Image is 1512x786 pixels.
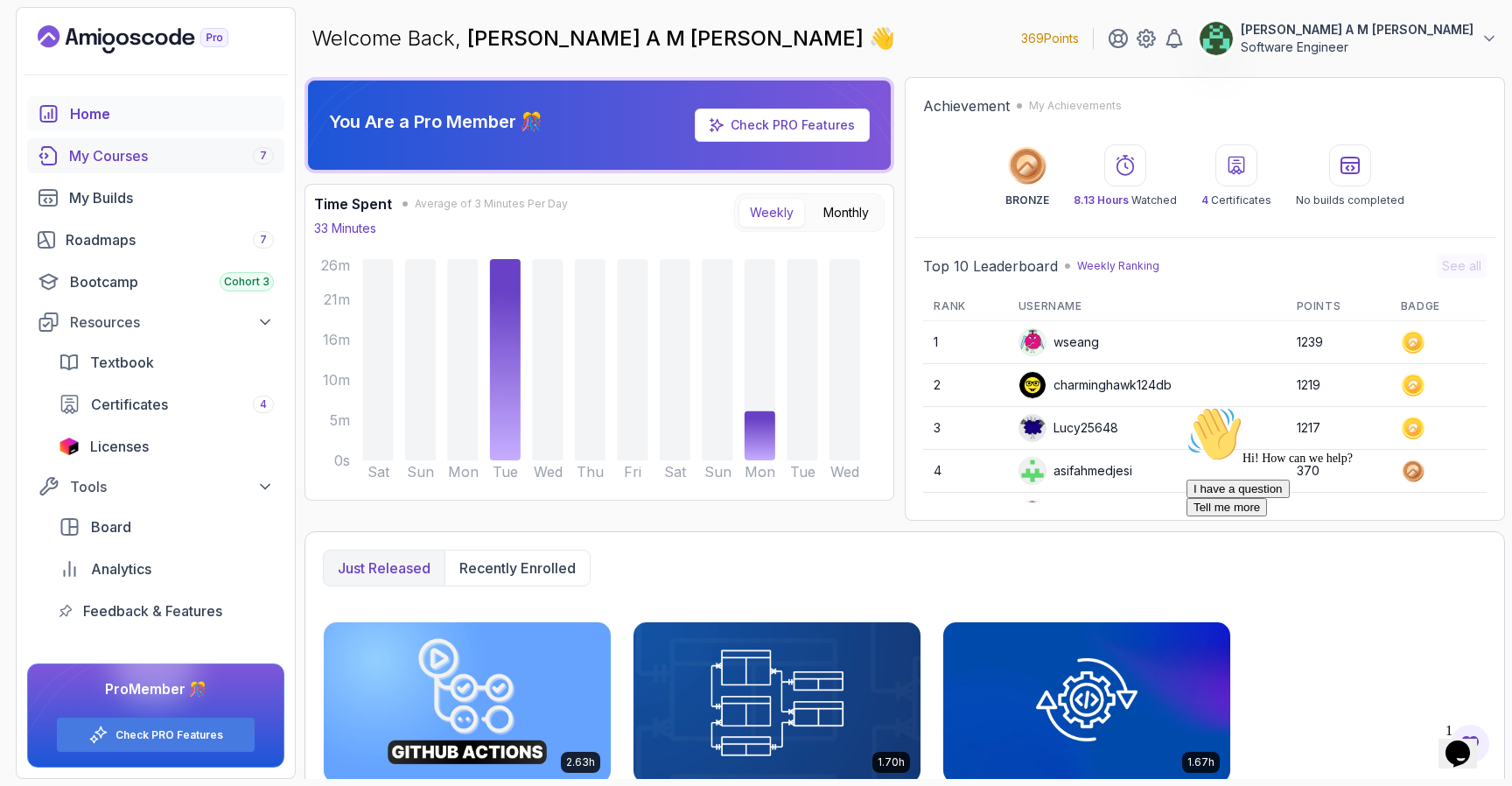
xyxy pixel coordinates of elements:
div: Resources [70,312,274,333]
a: home [27,96,284,131]
p: BRONZE [1005,193,1049,207]
button: Tell me more [7,99,87,117]
p: Watched [1074,193,1177,207]
p: 1.70h [878,755,905,769]
p: Recently enrolled [459,558,576,579]
span: 4 [1201,193,1208,207]
tspan: 16m [323,331,350,348]
p: 369 Points [1021,30,1079,47]
td: 1 [923,321,1007,364]
span: Licenses [90,436,149,457]
td: 2 [923,364,1007,407]
span: Average of 3 Minutes Per Day [415,197,568,211]
span: 4 [260,397,267,411]
div: wseang [1018,328,1099,356]
a: analytics [48,551,284,586]
a: bootcamp [27,264,284,299]
img: Java Integration Testing card [943,622,1230,783]
span: Hi! How can we help? [7,53,173,66]
h3: Time Spent [314,193,392,214]
tspan: 5m [330,411,350,429]
tspan: Wed [830,463,859,481]
p: My Achievements [1029,99,1122,113]
img: user profile image [1019,458,1046,484]
tspan: Sat [664,463,687,481]
div: Roadmaps [66,229,274,250]
button: See all [1437,254,1487,278]
button: Weekly [738,198,805,228]
th: Badge [1390,292,1487,321]
a: board [48,509,284,544]
h2: Achievement [923,95,1010,116]
td: 5 [923,493,1007,536]
td: 3 [923,407,1007,450]
tspan: 10m [323,371,350,389]
div: Home [70,103,274,124]
a: Landing page [38,25,269,53]
button: user profile image[PERSON_NAME] A M [PERSON_NAME]Software Engineer [1199,21,1498,56]
img: user profile image [1019,372,1046,398]
span: 👋 [869,25,895,53]
button: Monthly [812,198,880,228]
span: 7 [260,149,267,163]
img: jetbrains icon [59,438,80,455]
span: Board [91,516,131,537]
div: charminghawk124db [1018,371,1172,399]
a: textbook [48,345,284,380]
div: My Courses [69,145,274,166]
tspan: Fri [624,463,641,481]
th: Rank [923,292,1007,321]
div: 👋Hi! How can we help?I have a questionTell me more [7,7,322,117]
tspan: Sat [367,463,390,481]
tspan: Sun [704,463,731,481]
div: asifahmedjesi [1018,457,1132,485]
a: feedback [48,593,284,628]
a: licenses [48,429,284,464]
span: Feedback & Features [83,600,222,621]
td: 1239 [1286,321,1390,364]
tspan: Wed [534,463,563,481]
span: 8.13 Hours [1074,193,1129,207]
img: default monster avatar [1019,415,1046,441]
tspan: Tue [493,463,518,481]
p: No builds completed [1296,193,1404,207]
td: 1219 [1286,364,1390,407]
p: 33 Minutes [314,220,376,237]
iframe: chat widget [1438,716,1494,768]
div: Bootcamp [70,271,274,292]
img: CI/CD with GitHub Actions card [324,622,611,783]
button: Recently enrolled [444,551,590,586]
a: builds [27,180,284,215]
tspan: Thu [577,463,604,481]
td: 4 [923,450,1007,493]
th: Points [1286,292,1390,321]
a: roadmaps [27,222,284,257]
tspan: 0s [334,452,350,469]
img: default monster avatar [1019,329,1046,355]
a: Check PRO Features [731,117,855,132]
p: Software Engineer [1241,39,1473,56]
tspan: 21m [324,291,350,308]
img: :wave: [7,7,63,63]
button: Check PRO Features [56,717,255,753]
p: Welcome Back, [311,25,895,53]
p: 1.67h [1187,755,1214,769]
p: Weekly Ranking [1077,259,1159,273]
button: Tools [27,471,284,502]
div: My Builds [69,187,274,208]
button: I have a question [7,81,110,99]
a: Check PRO Features [695,109,870,142]
iframe: chat widget [1179,399,1494,707]
img: Database Design & Implementation card [633,622,920,783]
button: Resources [27,306,284,338]
th: Username [1008,292,1286,321]
div: Sabrina0704 [1018,500,1129,528]
button: Just released [324,551,444,586]
div: Lucy25648 [1018,414,1118,442]
img: user profile image [1200,22,1233,55]
h2: Top 10 Leaderboard [923,256,1058,277]
span: 7 [260,233,267,247]
a: Check PRO Features [115,728,223,742]
tspan: Mon [745,463,775,481]
p: Just released [338,558,430,579]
